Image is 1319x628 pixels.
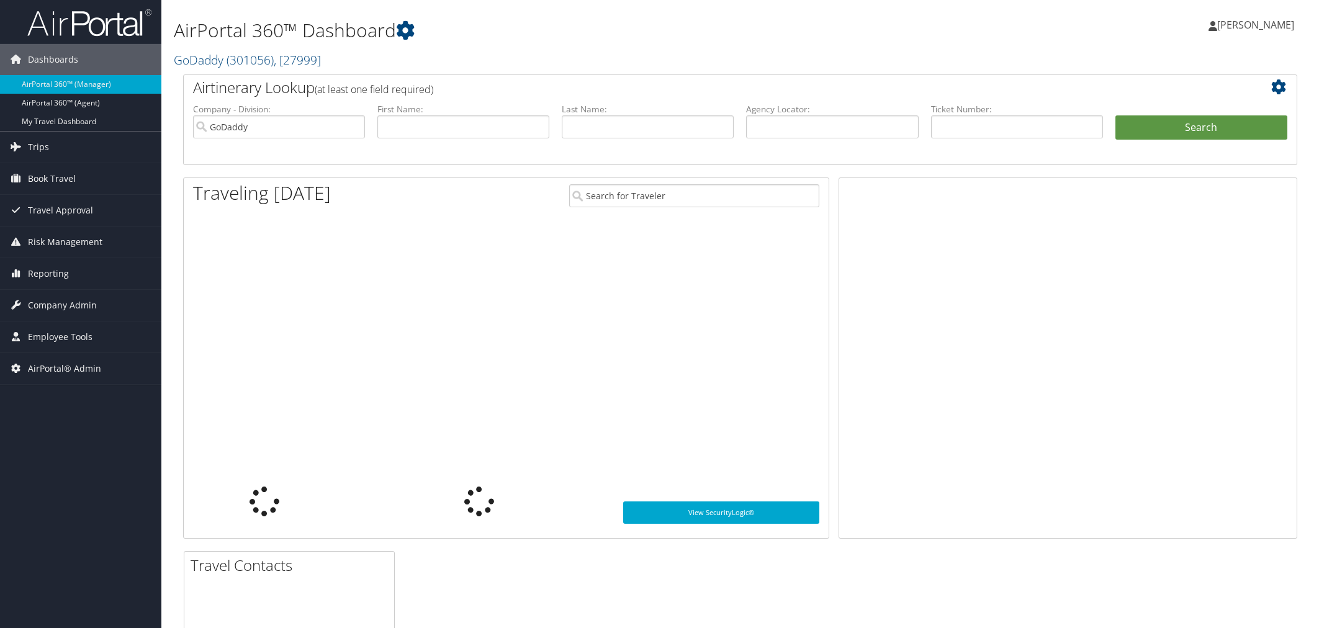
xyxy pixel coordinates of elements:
span: AirPortal® Admin [28,353,101,384]
span: [PERSON_NAME] [1217,18,1294,32]
a: View SecurityLogic® [623,501,819,524]
input: Search for Traveler [569,184,819,207]
span: Reporting [28,258,69,289]
span: Book Travel [28,163,76,194]
span: Company Admin [28,290,97,321]
img: airportal-logo.png [27,8,151,37]
h2: Airtinerary Lookup [193,77,1195,98]
label: First Name: [377,103,549,115]
label: Last Name: [562,103,734,115]
span: Dashboards [28,44,78,75]
span: ( 301056 ) [227,52,274,68]
label: Agency Locator: [746,103,918,115]
h1: Traveling [DATE] [193,180,331,206]
h2: Travel Contacts [191,555,394,576]
span: (at least one field required) [315,83,433,96]
span: , [ 27999 ] [274,52,321,68]
span: Trips [28,132,49,163]
span: Risk Management [28,227,102,258]
span: Employee Tools [28,321,92,352]
a: GoDaddy [174,52,321,68]
label: Ticket Number: [931,103,1103,115]
span: Travel Approval [28,195,93,226]
h1: AirPortal 360™ Dashboard [174,17,929,43]
button: Search [1115,115,1287,140]
a: [PERSON_NAME] [1209,6,1307,43]
label: Company - Division: [193,103,365,115]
